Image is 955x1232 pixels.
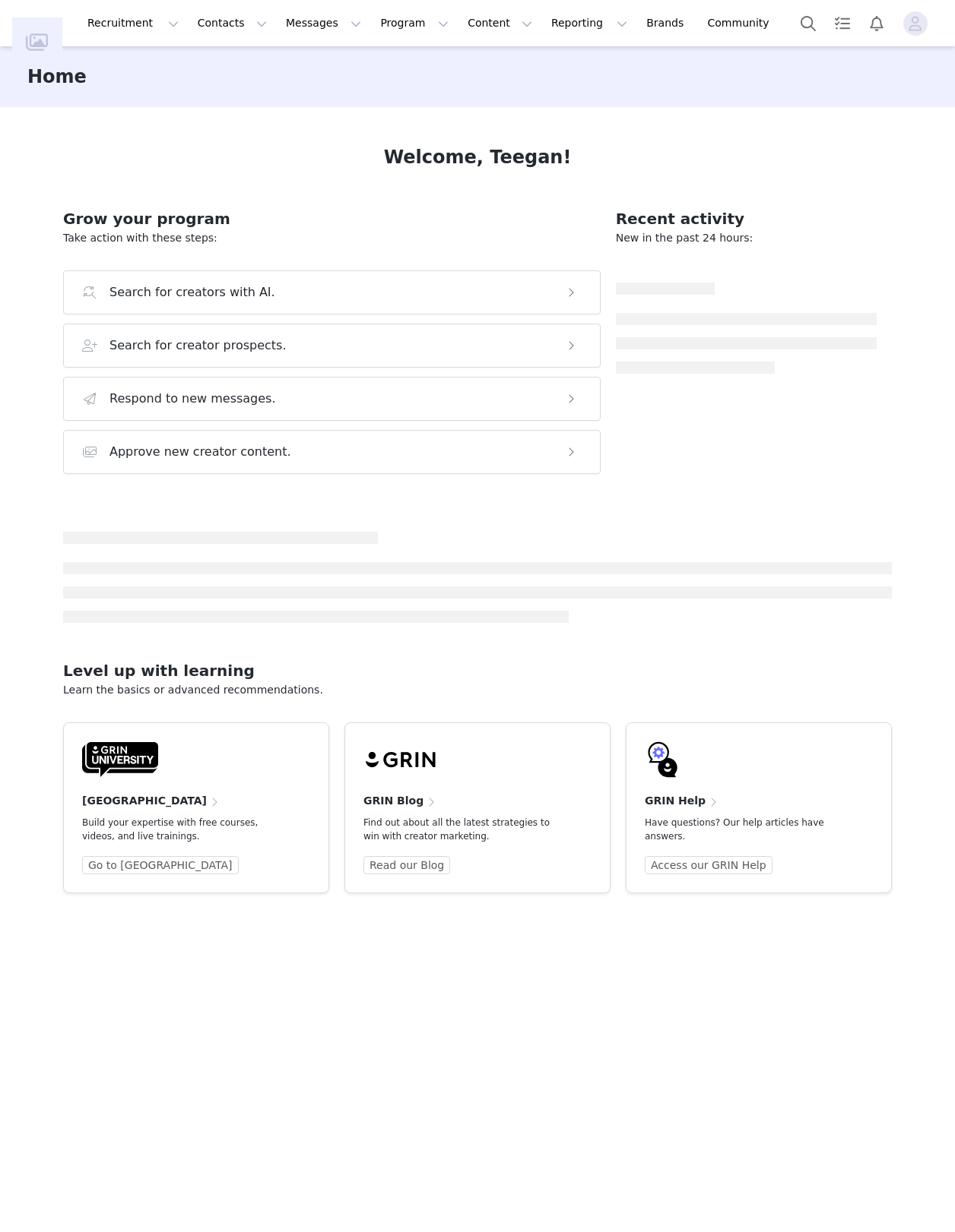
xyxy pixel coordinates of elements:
button: Search for creators with AI. [63,270,601,314]
a: Brands [637,6,697,40]
h4: GRIN Blog [363,793,424,809]
button: Notifications [860,6,893,40]
a: Read our Blog [363,856,450,874]
div: avatar [908,11,922,36]
h4: [GEOGRAPHIC_DATA] [82,793,207,809]
a: Tasks [826,6,859,40]
h1: Welcome, Teegan! [384,144,572,171]
h3: Approve new creator content. [109,443,291,461]
button: Respond to new messages. [63,377,601,421]
h3: Search for creators with AI. [109,283,275,302]
a: Community [699,6,785,40]
p: Find out about all the latest strategies to win with creator marketing. [363,816,567,843]
h2: Recent activity [616,207,877,230]
a: Access our GRIN Help [645,856,773,874]
img: GRIN-University-Logo-Black.svg [82,741,158,778]
img: GRIN-help-icon.svg [645,741,681,778]
p: Build your expertise with free courses, videos, and live trainings. [82,816,286,843]
p: Learn the basics or advanced recommendations. [63,682,892,698]
button: Program [371,6,458,40]
button: Messages [277,6,370,40]
button: Content [458,6,541,40]
button: Contacts [189,6,276,40]
img: grin-logo-black.svg [363,741,439,778]
h2: Grow your program [63,207,601,230]
a: Go to [GEOGRAPHIC_DATA] [82,856,239,874]
button: Reporting [542,6,636,40]
p: New in the past 24 hours: [616,230,877,246]
button: Search for creator prospects. [63,324,601,368]
p: Take action with these steps: [63,230,601,246]
h2: Level up with learning [63,659,892,682]
h4: GRIN Help [645,793,706,809]
button: Recruitment [78,6,188,40]
h3: Respond to new messages. [109,390,276,408]
h3: Search for creator prospects. [109,336,287,355]
h3: Home [27,63,87,90]
p: Have questions? Our help articles have answers. [645,816,849,843]
button: Search [792,6,825,40]
button: Approve new creator content. [63,430,601,474]
button: Profile [894,11,943,36]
